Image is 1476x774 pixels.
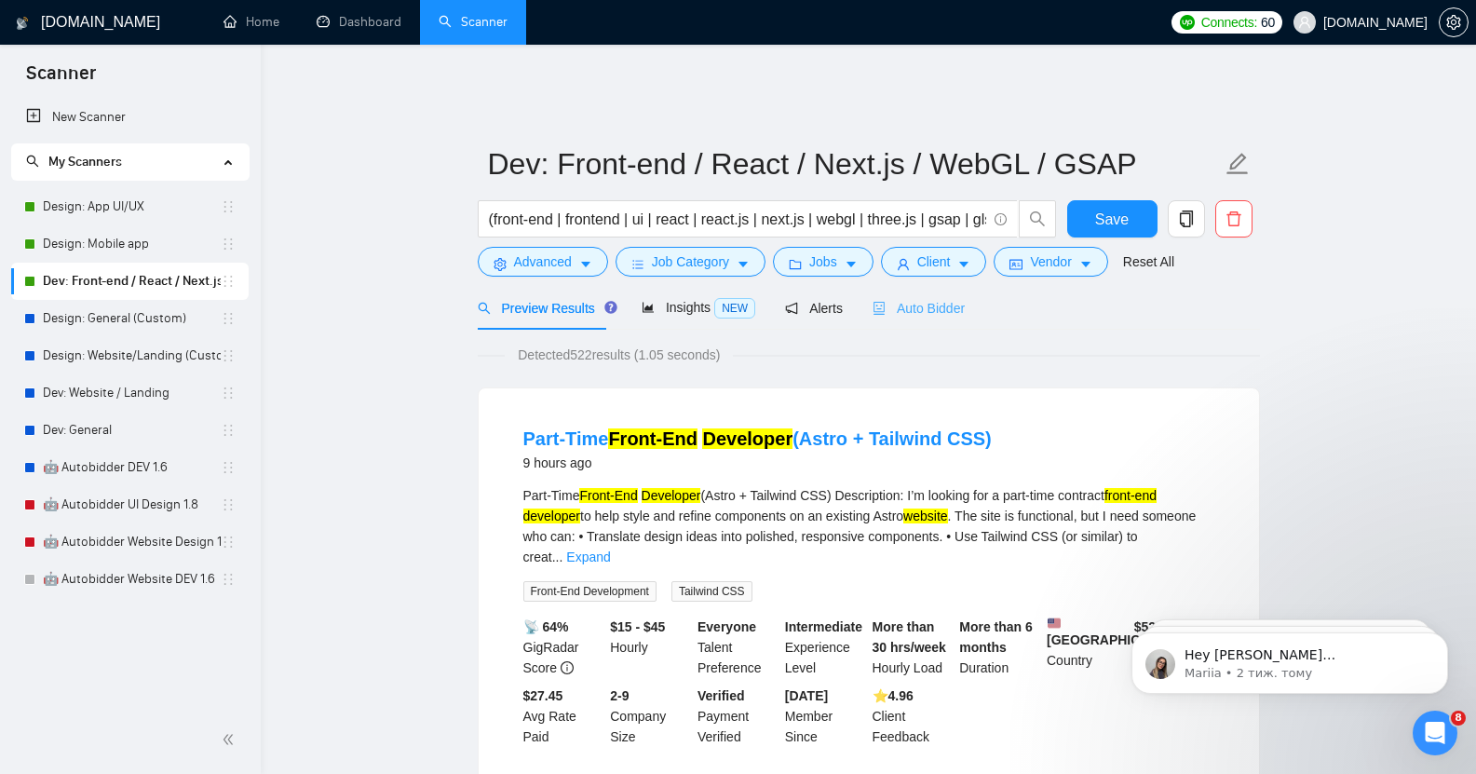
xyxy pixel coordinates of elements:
a: homeHome [223,14,279,30]
span: Job Category [652,251,729,272]
span: delete [1216,210,1252,227]
span: holder [221,535,236,550]
span: 8 [1451,711,1466,726]
li: 🤖 Autobidder DEV 1.6 [11,449,249,486]
li: Design: Mobile app [11,225,249,263]
b: 2-9 [610,688,629,703]
a: 🤖 Autobidder Website DEV 1.6 [43,561,221,598]
b: More than 6 months [959,619,1033,655]
span: My Scanners [26,154,122,170]
li: New Scanner [11,99,249,136]
span: folder [789,257,802,271]
span: caret-down [579,257,592,271]
button: folderJobscaret-down [773,247,873,277]
span: area-chart [642,301,655,314]
b: Everyone [697,619,756,634]
div: Part-Time (Astro + Tailwind CSS) Description: I’m looking for a part-time contract to help style ... [523,485,1214,567]
iframe: Intercom notifications повідомлення [1104,593,1476,724]
b: More than 30 hrs/week [873,619,946,655]
a: searchScanner [439,14,508,30]
span: holder [221,311,236,326]
span: Tailwind CSS [671,581,752,602]
span: holder [221,274,236,289]
span: idcard [1009,257,1022,271]
span: search [26,155,39,168]
div: Hourly Load [869,617,956,678]
span: Insights [642,300,755,315]
div: Avg Rate Paid [520,686,607,747]
li: Dev: Front-end / React / Next.js / WebGL / GSAP [11,263,249,300]
span: Jobs [809,251,837,272]
span: Preview Results [478,301,612,316]
span: edit [1225,152,1250,176]
span: Detected 522 results (1.05 seconds) [505,345,733,365]
span: 60 [1261,12,1275,33]
a: New Scanner [26,99,234,136]
a: 🤖 Autobidder DEV 1.6 [43,449,221,486]
div: Country [1043,617,1131,678]
span: ... [552,550,563,564]
button: idcardVendorcaret-down [994,247,1107,277]
input: Search Freelance Jobs... [489,208,986,231]
span: My Scanners [48,154,122,170]
mark: developer [523,509,581,523]
span: holder [221,199,236,214]
img: upwork-logo.png [1180,15,1195,30]
mark: Front-End [608,428,697,449]
mark: website [903,509,947,523]
span: info-circle [995,213,1007,225]
div: Duration [955,617,1043,678]
span: setting [494,257,507,271]
b: [DATE] [785,688,828,703]
button: setting [1439,7,1469,37]
span: info-circle [561,661,574,674]
span: user [1298,16,1311,29]
li: 🤖 Autobidder Website Design 1.8 [11,523,249,561]
span: Vendor [1030,251,1071,272]
li: Dev: Website / Landing [11,374,249,412]
b: 📡 64% [523,619,569,634]
iframe: Intercom live chat [1413,711,1457,755]
a: Design: Mobile app [43,225,221,263]
button: Save [1067,200,1158,238]
span: robot [873,302,886,315]
span: Save [1095,208,1129,231]
img: 🇺🇸 [1048,617,1061,630]
li: 🤖 Autobidder UI Design 1.8 [11,486,249,523]
span: user [897,257,910,271]
button: barsJob Categorycaret-down [616,247,765,277]
a: Design: General (Custom) [43,300,221,337]
span: Auto Bidder [873,301,965,316]
a: Dev: Website / Landing [43,374,221,412]
b: $15 - $45 [610,619,665,634]
div: Hourly [606,617,694,678]
span: caret-down [957,257,970,271]
a: dashboardDashboard [317,14,401,30]
span: Scanner [11,60,111,99]
a: 🤖 Autobidder UI Design 1.8 [43,486,221,523]
span: holder [221,460,236,475]
span: caret-down [1079,257,1092,271]
a: Part-TimeFront-End Developer(Astro + Tailwind CSS) [523,428,992,449]
span: Client [917,251,951,272]
button: copy [1168,200,1205,238]
span: Connects: [1201,12,1257,33]
span: Front-End Development [523,581,657,602]
mark: Developer [702,428,792,449]
div: Experience Level [781,617,869,678]
a: Design: App UI/UX [43,188,221,225]
mark: Developer [642,488,701,503]
b: ⭐️ 4.96 [873,688,914,703]
div: 9 hours ago [523,452,992,474]
a: Dev: Front-end / React / Next.js / WebGL / GSAP [43,263,221,300]
span: setting [1440,15,1468,30]
li: Design: App UI/UX [11,188,249,225]
mark: front-end [1104,488,1157,503]
button: settingAdvancedcaret-down [478,247,608,277]
button: search [1019,200,1056,238]
div: Company Size [606,686,694,747]
span: double-left [222,730,240,749]
span: search [1020,210,1055,227]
